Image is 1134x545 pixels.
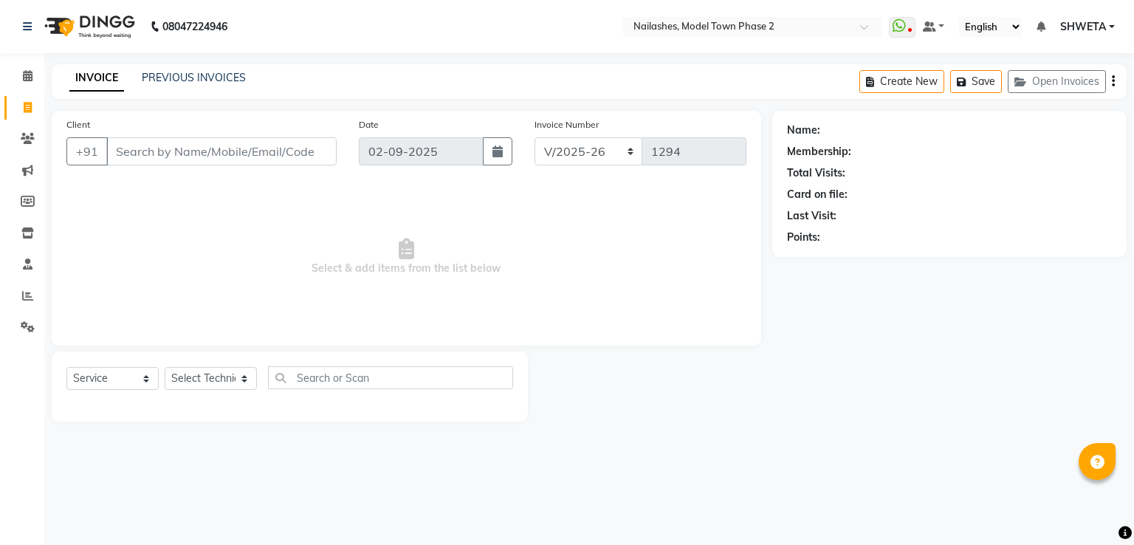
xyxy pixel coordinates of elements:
img: logo [38,6,139,47]
span: SHWETA [1060,19,1106,35]
button: Create New [859,70,944,93]
label: Client [66,118,90,131]
b: 08047224946 [162,6,227,47]
a: INVOICE [69,65,124,92]
div: Membership: [787,144,851,160]
div: Name: [787,123,820,138]
div: Card on file: [787,187,848,202]
span: Select & add items from the list below [66,183,746,331]
button: +91 [66,137,108,165]
div: Points: [787,230,820,245]
input: Search or Scan [268,366,513,389]
iframe: chat widget [1072,486,1119,530]
button: Save [950,70,1002,93]
a: PREVIOUS INVOICES [142,71,246,84]
label: Invoice Number [535,118,599,131]
label: Date [359,118,379,131]
input: Search by Name/Mobile/Email/Code [106,137,337,165]
button: Open Invoices [1008,70,1106,93]
div: Last Visit: [787,208,836,224]
div: Total Visits: [787,165,845,181]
